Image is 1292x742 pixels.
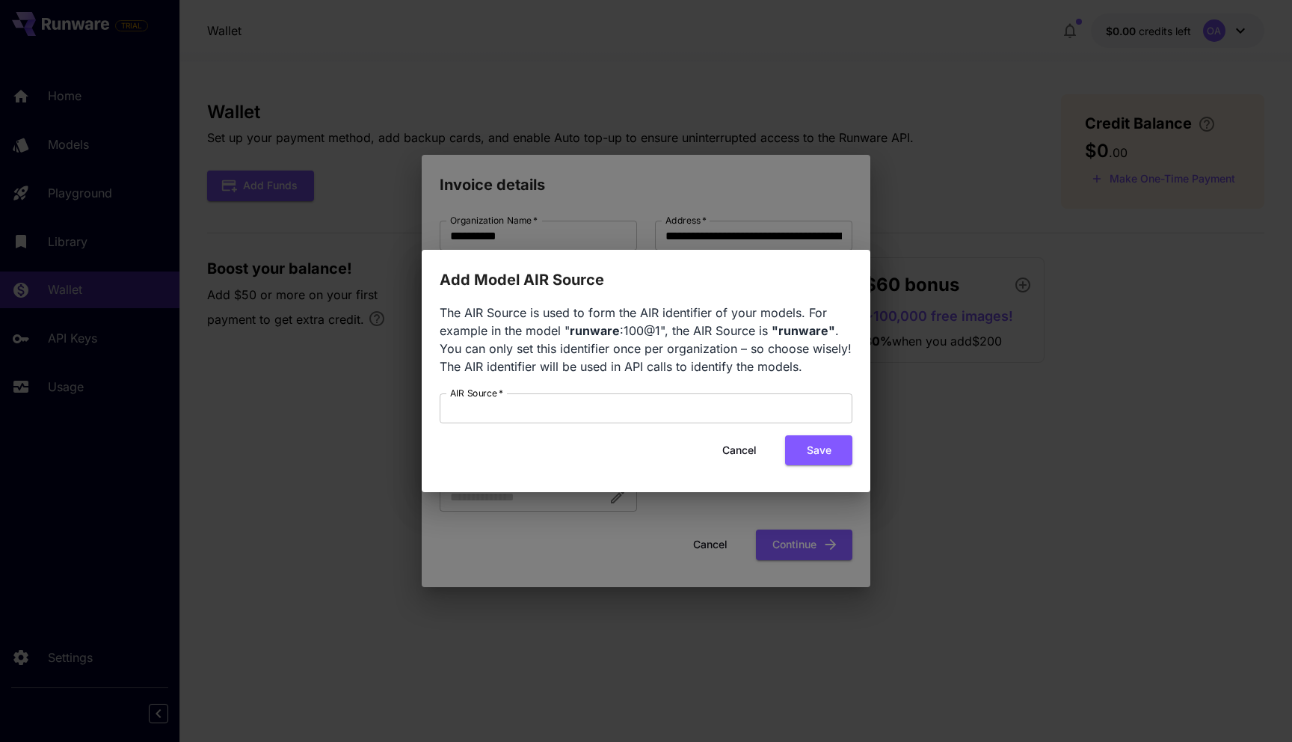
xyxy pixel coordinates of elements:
span: The AIR Source is used to form the AIR identifier of your models. For example in the model " :100... [440,305,852,374]
button: Save [785,435,852,466]
b: "runware" [772,323,835,338]
h2: Add Model AIR Source [422,250,870,292]
b: runware [570,323,620,338]
button: Cancel [706,435,773,466]
label: AIR Source [450,387,503,399]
